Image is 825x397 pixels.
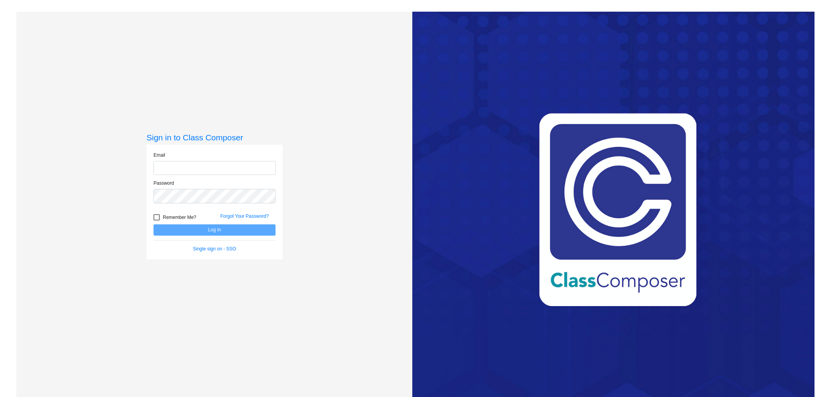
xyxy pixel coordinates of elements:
[220,213,269,219] a: Forgot Your Password?
[153,152,165,159] label: Email
[193,246,236,252] a: Single sign on - SSO
[163,213,196,222] span: Remember Me?
[153,224,276,236] button: Log In
[147,133,283,142] h3: Sign in to Class Composer
[153,180,174,187] label: Password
